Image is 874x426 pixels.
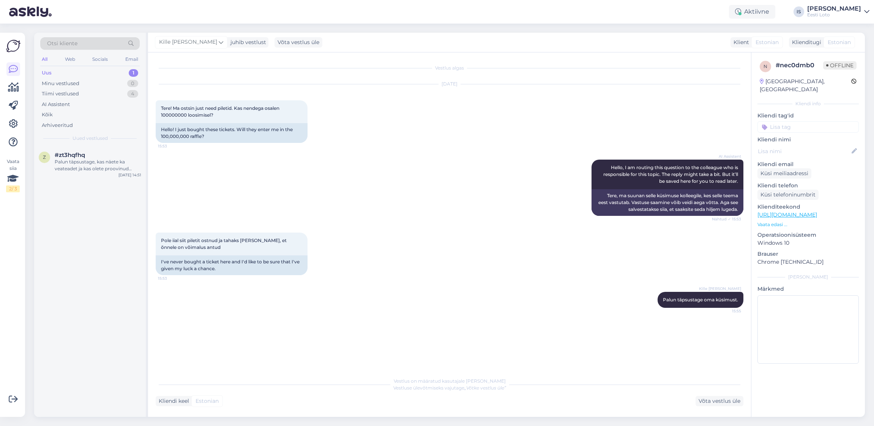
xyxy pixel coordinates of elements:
div: [DATE] 14:51 [118,172,141,178]
input: Lisa tag [757,121,859,133]
span: Estonian [196,397,219,405]
div: juhib vestlust [227,38,266,46]
span: AI Assistent [713,154,741,159]
span: Pole iial siit piletit ostnud ja tahaks [PERSON_NAME], et õnnele on võimalus antud [161,238,288,250]
span: Vestluse ülevõtmiseks vajutage [393,385,506,391]
div: Hello! I just bought these tickets. Will they enter me in the 100,000,000 raffle? [156,123,308,143]
span: Offline [823,61,857,70]
div: 0 [127,80,138,87]
p: Vaata edasi ... [757,221,859,228]
span: n [764,63,767,69]
span: Nähtud ✓ 15:53 [712,216,741,222]
input: Lisa nimi [758,147,850,155]
div: Kõik [42,111,53,119]
div: # nec0dmb0 [776,61,823,70]
div: Aktiivne [729,5,775,19]
div: 1 [129,69,138,77]
p: Märkmed [757,285,859,293]
p: Kliendi email [757,160,859,168]
span: 15:53 [158,143,186,149]
div: [PERSON_NAME] [807,6,861,12]
p: Kliendi telefon [757,182,859,190]
div: 2 / 3 [6,185,20,192]
span: Kille [PERSON_NAME] [159,38,217,46]
p: Kliendi nimi [757,136,859,144]
i: „Võtke vestlus üle” [464,385,506,391]
p: Brauser [757,250,859,258]
div: 4 [127,90,138,98]
div: Tiimi vestlused [42,90,79,98]
div: Võta vestlus üle [696,396,743,406]
div: Kliendi keel [156,397,189,405]
span: Estonian [828,38,851,46]
p: Operatsioonisüsteem [757,231,859,239]
p: Chrome [TECHNICAL_ID] [757,258,859,266]
div: Email [124,54,140,64]
div: Võta vestlus üle [275,37,322,48]
div: I've never bought a ticket here and I'd like to be sure that I've given my luck a chance. [156,255,308,275]
span: Uued vestlused [73,135,108,142]
div: AI Assistent [42,101,70,108]
p: Kliendi tag'id [757,112,859,120]
div: Uus [42,69,52,77]
img: Askly Logo [6,39,21,53]
span: Tere! Ma ostsin just need piletid. Kas nendega osalen 100000000 loosimisel? [161,105,281,118]
span: Estonian [756,38,779,46]
span: Otsi kliente [47,40,77,48]
div: Eesti Loto [807,12,861,18]
a: [URL][DOMAIN_NAME] [757,211,817,218]
div: [DATE] [156,81,743,87]
span: 15:55 [713,308,741,314]
div: Küsi telefoninumbrit [757,190,819,200]
span: Kille [PERSON_NAME] [699,286,741,291]
span: 15:53 [158,276,186,281]
div: Vaata siia [6,158,20,192]
div: Klienditugi [789,38,821,46]
div: Palun täpsustage, kas näete ka veateadet ja kas olete proovinud veebilehitseja vahemälu ja küpsis... [55,158,141,172]
div: Arhiveeritud [42,122,73,129]
div: Web [63,54,77,64]
div: Socials [91,54,109,64]
span: Palun täpsustage oma küsimust. [663,297,738,302]
span: Hello, I am routing this question to the colleague who is responsible for this topic. The reply m... [603,165,739,184]
span: Vestlus on määratud kasutajale [PERSON_NAME] [394,378,506,384]
div: [PERSON_NAME] [757,274,859,280]
div: Klient [730,38,749,46]
p: Windows 10 [757,239,859,247]
div: Tere, ma suunan selle küsimuse kolleegile, kes selle teema eest vastutab. Vastuse saamine võib ve... [592,189,743,216]
div: Kliendi info [757,100,859,107]
span: #zt3hqfhq [55,152,85,158]
p: Klienditeekond [757,203,859,211]
div: Küsi meiliaadressi [757,168,811,179]
div: All [40,54,49,64]
span: z [43,154,46,160]
div: [GEOGRAPHIC_DATA], [GEOGRAPHIC_DATA] [760,78,851,93]
div: IS [794,6,804,17]
a: [PERSON_NAME]Eesti Loto [807,6,869,18]
div: Minu vestlused [42,80,79,87]
div: Vestlus algas [156,65,743,71]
